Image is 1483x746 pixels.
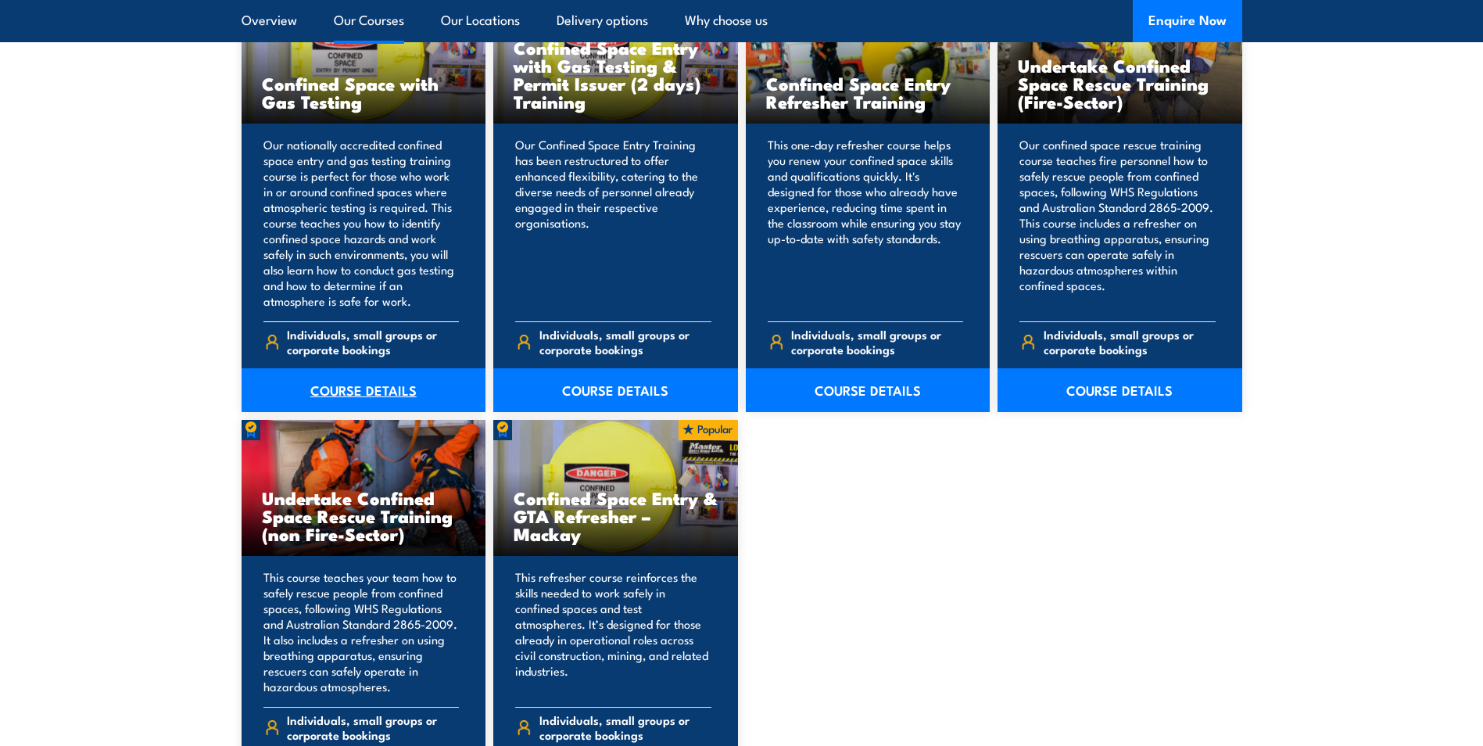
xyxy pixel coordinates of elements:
h3: Confined Space Entry & GTA Refresher – Mackay [514,489,718,543]
p: This refresher course reinforces the skills needed to work safely in confined spaces and test atm... [515,569,711,694]
span: Individuals, small groups or corporate bookings [539,712,711,742]
h3: Undertake Confined Space Rescue Training (Fire-Sector) [1018,56,1222,110]
span: Individuals, small groups or corporate bookings [1044,327,1216,357]
span: Individuals, small groups or corporate bookings [791,327,963,357]
span: Individuals, small groups or corporate bookings [539,327,711,357]
a: COURSE DETAILS [493,368,738,412]
h3: Confined Space with Gas Testing [262,74,466,110]
span: Individuals, small groups or corporate bookings [287,327,459,357]
p: Our Confined Space Entry Training has been restructured to offer enhanced flexibility, catering t... [515,137,711,309]
span: Individuals, small groups or corporate bookings [287,712,459,742]
a: COURSE DETAILS [998,368,1242,412]
a: COURSE DETAILS [746,368,990,412]
a: COURSE DETAILS [242,368,486,412]
p: This one-day refresher course helps you renew your confined space skills and qualifications quick... [768,137,964,309]
h3: Confined Space Entry with Gas Testing & Permit Issuer (2 days) Training [514,38,718,110]
p: Our confined space rescue training course teaches fire personnel how to safely rescue people from... [1019,137,1216,309]
h3: Confined Space Entry Refresher Training [766,74,970,110]
p: This course teaches your team how to safely rescue people from confined spaces, following WHS Reg... [263,569,460,694]
h3: Undertake Confined Space Rescue Training (non Fire-Sector) [262,489,466,543]
p: Our nationally accredited confined space entry and gas testing training course is perfect for tho... [263,137,460,309]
